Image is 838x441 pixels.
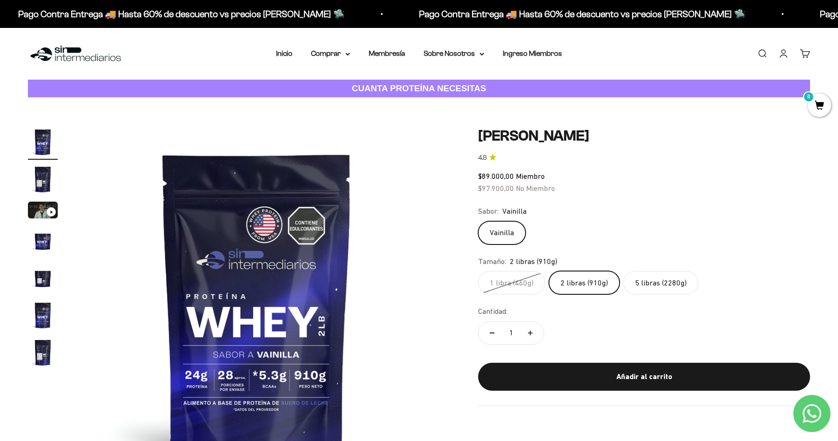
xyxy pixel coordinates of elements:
[478,184,514,192] span: $97.900,00
[28,338,58,370] button: Ir al artículo 7
[28,263,58,296] button: Ir al artículo 5
[352,83,487,93] strong: CUANTA PROTEÍNA NECESITAS
[803,91,814,102] mark: 0
[516,172,545,180] span: Miembro
[28,300,58,330] img: Proteína Whey - Vainilla
[424,47,484,60] summary: Sobre Nosotros
[478,205,499,217] legend: Sabor:
[28,164,58,197] button: Ir al artículo 2
[516,184,555,192] span: No Miembro
[478,127,810,145] h1: [PERSON_NAME]
[369,49,405,57] a: Membresía
[28,127,58,160] button: Ir al artículo 1
[478,256,506,268] legend: Tamaño:
[28,127,58,157] img: Proteína Whey - Vainilla
[28,263,58,293] img: Proteína Whey - Vainilla
[478,305,507,318] label: Cantidad:
[478,153,487,163] span: 4.8
[510,256,557,268] span: 2 libras (910g)
[28,202,58,221] button: Ir al artículo 3
[808,101,831,111] a: 0
[478,172,514,180] span: $89.000,00
[311,47,350,60] summary: Comprar
[478,153,810,163] a: 4.84.8 de 5.0 estrellas
[502,205,527,217] span: Vainilla
[478,363,810,391] button: Añadir al carrito
[28,164,58,194] img: Proteína Whey - Vainilla
[276,49,292,57] a: Inicio
[28,226,58,256] img: Proteína Whey - Vainilla
[28,80,810,98] a: CUANTA PROTEÍNA NECESITAS
[503,49,562,57] a: Ingreso Miembros
[28,300,58,333] button: Ir al artículo 6
[479,322,506,344] button: Reducir cantidad
[28,226,58,258] button: Ir al artículo 4
[497,371,791,383] div: Añadir al carrito
[28,338,58,367] img: Proteína Whey - Vainilla
[517,322,544,344] button: Aumentar cantidad
[335,7,661,21] p: Pago Contra Entrega 🚚 Hasta 60% de descuento vs precios [PERSON_NAME] 🛸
